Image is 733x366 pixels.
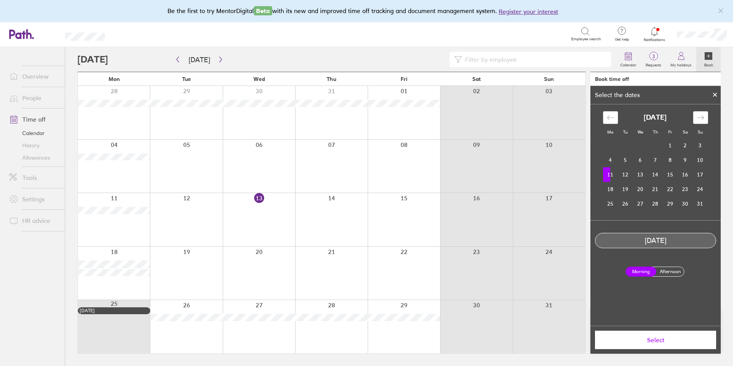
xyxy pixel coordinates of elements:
[693,111,708,124] div: Move forward to switch to the next month.
[623,129,628,135] small: Tu
[633,153,648,167] td: Wednesday, August 6, 2025
[544,76,554,82] span: Sun
[603,182,618,196] td: Monday, August 18, 2025
[327,76,336,82] span: Thu
[401,76,408,82] span: Fri
[678,153,693,167] td: Saturday, August 9, 2025
[3,90,65,106] a: People
[590,91,644,98] div: Select the dates
[693,153,708,167] td: Sunday, August 10, 2025
[126,30,145,37] div: Search
[683,129,688,135] small: Sa
[696,47,721,72] a: Book
[693,167,708,182] td: Sunday, August 17, 2025
[3,139,65,152] a: History
[253,76,265,82] span: Wed
[3,152,65,164] a: Allowances
[595,104,717,220] div: Calendar
[108,76,120,82] span: Mon
[666,61,696,68] label: My holidays
[3,213,65,228] a: HR advice
[618,167,633,182] td: Tuesday, August 12, 2025
[633,167,648,182] td: Wednesday, August 13, 2025
[610,37,634,42] span: Get help
[603,153,618,167] td: Monday, August 4, 2025
[698,129,703,135] small: Su
[254,6,272,15] span: Beta
[663,196,678,211] td: Friday, August 29, 2025
[616,61,641,68] label: Calendar
[653,129,658,135] small: Th
[666,47,696,72] a: My holidays
[600,336,711,343] span: Select
[462,52,606,67] input: Filter by employee
[3,112,65,127] a: Time off
[648,196,663,211] td: Thursday, August 28, 2025
[571,37,601,41] span: Employee search
[3,170,65,185] a: Tools
[641,61,666,68] label: Requests
[663,182,678,196] td: Friday, August 22, 2025
[595,331,716,349] button: Select
[3,69,65,84] a: Overview
[603,167,618,182] td: Selected. Monday, August 11, 2025
[595,237,716,245] div: [DATE]
[638,129,643,135] small: We
[678,182,693,196] td: Saturday, August 23, 2025
[642,26,667,42] a: Notifications
[641,47,666,72] a: 3Requests
[648,182,663,196] td: Thursday, August 21, 2025
[607,129,613,135] small: Mo
[80,308,148,313] div: [DATE]
[641,53,666,59] span: 3
[168,6,566,16] div: Be the first to try MentorDigital with its new and improved time off tracking and document manage...
[182,53,216,66] button: [DATE]
[693,196,708,211] td: Sunday, August 31, 2025
[642,38,667,42] span: Notifications
[693,138,708,153] td: Sunday, August 3, 2025
[626,267,656,277] label: Morning
[678,138,693,153] td: Saturday, August 2, 2025
[700,61,718,68] label: Book
[616,47,641,72] a: Calendar
[618,182,633,196] td: Tuesday, August 19, 2025
[618,153,633,167] td: Tuesday, August 5, 2025
[663,167,678,182] td: Friday, August 15, 2025
[499,7,558,16] button: Register your interest
[663,138,678,153] td: Friday, August 1, 2025
[648,153,663,167] td: Thursday, August 7, 2025
[693,182,708,196] td: Sunday, August 24, 2025
[678,196,693,211] td: Saturday, August 30, 2025
[618,196,633,211] td: Tuesday, August 26, 2025
[3,191,65,207] a: Settings
[663,153,678,167] td: Friday, August 8, 2025
[603,111,618,124] div: Move backward to switch to the previous month.
[633,182,648,196] td: Wednesday, August 20, 2025
[595,76,629,82] div: Book time off
[655,267,685,276] label: Afternoon
[678,167,693,182] td: Saturday, August 16, 2025
[3,127,65,139] a: Calendar
[648,167,663,182] td: Thursday, August 14, 2025
[182,76,191,82] span: Tue
[633,196,648,211] td: Wednesday, August 27, 2025
[603,196,618,211] td: Monday, August 25, 2025
[644,114,667,122] strong: [DATE]
[668,129,672,135] small: Fr
[472,76,481,82] span: Sat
